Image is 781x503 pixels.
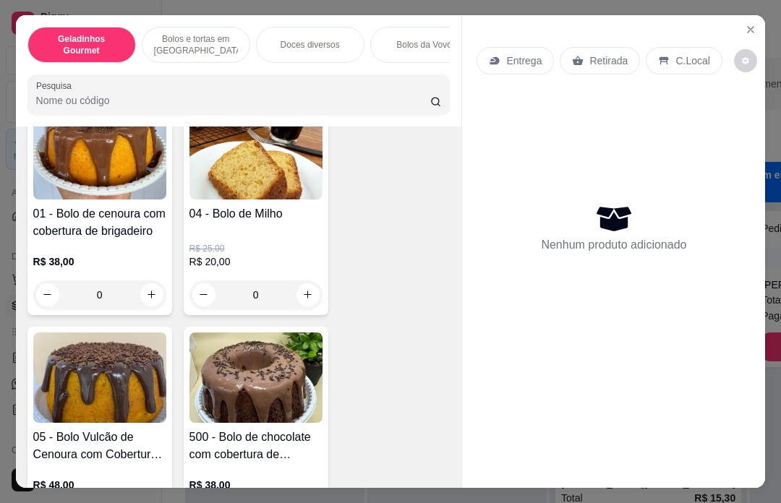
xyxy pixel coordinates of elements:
p: R$ 38,00 [33,254,166,269]
p: R$ 25,00 [189,243,323,254]
p: Doces diversos [281,39,340,51]
label: Pesquisa [36,79,77,92]
img: product-image [189,109,323,199]
p: R$ 20,00 [189,254,323,269]
h4: 500 - Bolo de chocolate com cobertura de brigadeiro [189,429,323,463]
p: R$ 38,00 [189,478,323,492]
h4: 04 - Bolo de Milho [189,205,323,223]
p: Nenhum produto adicionado [541,236,686,254]
img: product-image [33,109,166,199]
button: increase-product-quantity [140,283,163,306]
img: product-image [33,332,166,423]
h4: 05 - Bolo Vulcão de Cenoura com Cobertura de Brigadeiro [33,429,166,463]
p: Bolos e tortas em [GEOGRAPHIC_DATA] [154,33,238,56]
p: R$ 48,00 [33,478,166,492]
p: Entrega [506,53,542,68]
p: Retirada [589,53,628,68]
button: decrease-product-quantity [36,283,59,306]
h4: 01 - Bolo de cenoura com cobertura de brigadeiro [33,205,166,240]
img: product-image [189,332,323,423]
button: Close [739,18,762,41]
p: Geladinhos Gourmet [40,33,124,56]
p: C.Local [675,53,709,68]
button: decrease-product-quantity [734,49,757,72]
p: Bolos da Vovó [396,39,452,51]
input: Pesquisa [36,93,430,108]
